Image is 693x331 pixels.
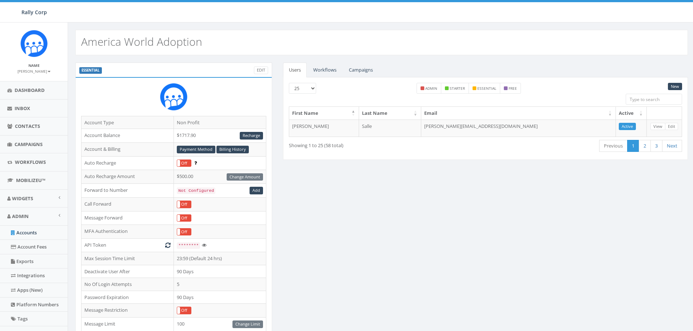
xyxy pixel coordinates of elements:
[359,120,421,137] td: Salle
[307,62,342,77] a: Workflows
[17,69,51,74] small: [PERSON_NAME]
[81,304,174,318] td: Message Restriction
[20,30,48,57] img: Icon_1.png
[12,195,33,202] span: Widgets
[627,140,639,152] a: 1
[81,252,174,265] td: Max Session Time Limit
[177,307,191,314] label: Off
[177,201,191,208] div: OnOff
[359,107,421,120] th: Last Name: activate to sort column ascending
[81,36,202,48] h2: America World Adoption
[81,142,174,156] td: Account & Billing
[216,146,249,153] a: Billing History
[599,140,628,152] a: Previous
[15,105,30,112] span: Inbox
[81,225,174,239] td: MFA Authentication
[616,107,647,120] th: Active: activate to sort column ascending
[174,129,266,143] td: $1717.90
[16,177,45,183] span: MobilizeU™
[177,214,191,222] div: OnOff
[668,83,682,90] a: New
[665,123,678,130] a: Edit
[81,156,174,170] td: Auto Recharge
[81,170,174,184] td: Auto Recharge Amount
[165,243,171,247] i: Generate New Token
[81,116,174,129] td: Account Type
[81,129,174,143] td: Account Balance
[477,86,496,91] small: essential
[421,107,616,120] th: Email: activate to sort column ascending
[174,265,266,278] td: 90 Days
[174,170,266,184] td: $500.00
[81,278,174,291] td: No Of Login Attempts
[81,197,174,211] td: Call Forward
[81,211,174,225] td: Message Forward
[160,83,187,110] img: Rally_Corp_Icon.png
[619,123,636,130] a: Active
[194,160,197,166] span: Enable to prevent campaign failure.
[12,213,29,219] span: Admin
[626,94,682,105] input: Type to search
[177,307,191,314] div: OnOff
[21,9,47,16] span: Rally Corp
[81,265,174,278] td: Deactivate User After
[289,120,359,137] td: [PERSON_NAME]
[81,317,174,331] td: Message Limit
[174,252,266,265] td: 23:59 (Default 24 hrs)
[177,146,215,153] a: Payment Method
[254,66,268,74] a: Edit
[28,63,40,68] small: Name
[79,67,102,74] label: ESSENTIAL
[177,160,191,167] div: OnOff
[450,86,465,91] small: starter
[15,123,40,129] span: Contacts
[250,187,263,194] a: Add
[509,86,517,91] small: free
[639,140,651,152] a: 2
[177,160,191,167] label: Off
[177,215,191,222] label: Off
[289,107,359,120] th: First Name: activate to sort column descending
[15,159,46,165] span: Workflows
[177,229,191,235] label: Off
[425,86,437,91] small: admin
[81,239,174,252] td: API Token
[650,140,662,152] a: 3
[421,120,616,137] td: [PERSON_NAME][EMAIL_ADDRESS][DOMAIN_NAME]
[15,141,43,148] span: Campaigns
[650,123,665,130] a: View
[662,140,682,152] a: Next
[17,68,51,74] a: [PERSON_NAME]
[174,317,266,331] td: 100
[177,187,215,194] code: Not Configured
[15,87,45,93] span: Dashboard
[289,139,446,149] div: Showing 1 to 25 (58 total)
[283,62,307,77] a: Users
[343,62,379,77] a: Campaigns
[81,291,174,304] td: Password Expiration
[240,132,263,140] a: Recharge
[177,201,191,208] label: Off
[177,228,191,236] div: OnOff
[81,184,174,198] td: Forward to Number
[174,116,266,129] td: Non Profit
[174,278,266,291] td: 5
[174,291,266,304] td: 90 Days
